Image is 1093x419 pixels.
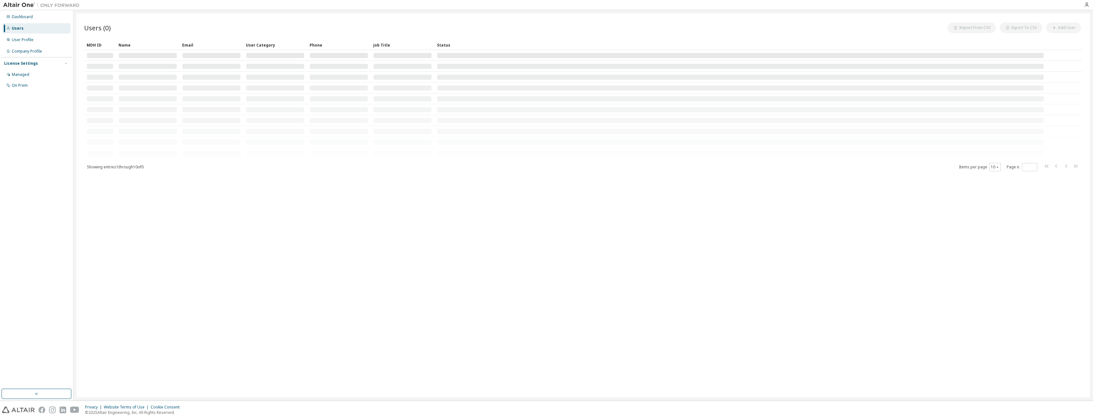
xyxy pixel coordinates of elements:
[310,40,368,50] div: Phone
[39,407,45,413] img: facebook.svg
[87,40,113,50] div: MDH ID
[12,83,28,88] div: On Prem
[373,40,432,50] div: Job Title
[12,14,33,19] div: Dashboard
[49,407,56,413] img: instagram.svg
[4,61,38,66] div: License Settings
[959,163,1001,171] span: Items per page
[118,40,177,50] div: Name
[3,2,83,8] img: Altair One
[991,165,999,170] button: 10
[12,26,24,31] div: Users
[151,405,183,410] div: Cookie Consent
[12,49,42,54] div: Company Profile
[70,407,79,413] img: youtube.svg
[12,72,29,77] div: Managed
[1000,22,1042,33] button: Export To CSV
[85,410,183,415] p: © 2025 Altair Engineering, Inc. All Rights Reserved.
[437,40,1044,50] div: Status
[2,407,35,413] img: altair_logo.svg
[12,37,33,42] div: User Profile
[87,164,144,170] span: Showing entries 1 through 10 of 0
[104,405,151,410] div: Website Terms of Use
[182,40,241,50] div: Email
[60,407,66,413] img: linkedin.svg
[1007,163,1037,171] span: Page n.
[84,23,111,32] span: Users (0)
[1046,22,1081,33] button: Add User
[947,22,996,33] button: Import From CSV
[85,405,104,410] div: Privacy
[246,40,304,50] div: User Category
